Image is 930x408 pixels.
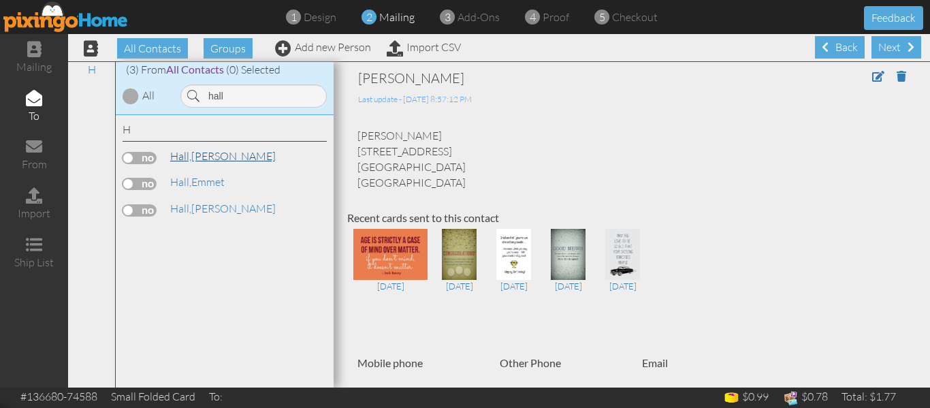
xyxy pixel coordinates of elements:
span: 3 [445,10,451,25]
span: To: [209,390,223,403]
div: All [142,88,155,104]
div: [DATE] [491,280,536,292]
strong: Email [642,356,668,369]
span: (0) Selected [226,63,280,76]
a: [DATE] [545,247,591,293]
img: 76626-1-1646506982304-0bc8778b2760c8c4-qa.jpg [551,229,586,280]
button: Feedback [864,6,923,30]
div: [DATE] [353,280,428,292]
a: [DATE] [436,247,482,293]
td: $0.78 [775,388,835,408]
span: 4 [530,10,536,25]
div: Total: $1.77 [841,389,896,405]
a: [DATE] [353,247,428,293]
div: H [123,122,327,142]
span: Last update - [DATE] 8:57:12 PM [358,94,472,104]
strong: Other Phone [500,356,561,369]
a: Import CSV [387,40,461,54]
a: [DATE] [600,247,645,293]
span: 2 [366,10,372,25]
div: [PERSON_NAME] [STREET_ADDRESS] [GEOGRAPHIC_DATA] [GEOGRAPHIC_DATA] [347,128,916,190]
div: [PERSON_NAME] [358,69,792,88]
span: proof [543,10,569,24]
img: points-icon.png [723,390,740,407]
div: [DATE] [600,280,645,292]
div: [DATE] [436,280,482,292]
a: [PERSON_NAME] [169,148,277,164]
div: [DATE] [545,280,591,292]
span: Hall, [170,149,191,163]
img: 110797-1-1706552935986-a6d35a494e5f1e74-qa.jpg [442,229,477,280]
span: checkout [612,10,658,24]
span: All Contacts [117,38,188,59]
span: design [304,10,336,24]
td: #136680-74588 [14,388,104,406]
span: 5 [599,10,605,25]
img: 95183-1-1678669003902-c293623d1dba899a-qa.jpg [496,229,532,280]
a: Add new Person [275,40,371,54]
td: Small Folded Card [104,388,202,406]
a: [PERSON_NAME] [169,200,277,217]
span: 1 [291,10,297,25]
img: pixingo logo [3,1,129,32]
img: 55077-1-1676703856832-4941cfc4979c945b-qa.jpg [605,229,641,280]
div: Back [815,36,865,59]
span: Groups [204,38,253,59]
strong: Mobile phone [357,356,423,369]
span: Hall, [170,202,191,215]
div: Next [871,36,921,59]
img: expense-icon.png [782,390,799,407]
a: Emmet [169,174,226,190]
a: H [81,61,103,78]
span: Hall, [170,175,191,189]
a: [DATE] [491,247,536,293]
span: mailing [379,10,415,24]
img: 128891-1-1741207103834-40953ab8521119c3-qa.jpg [353,229,428,280]
td: $0.99 [716,388,775,408]
span: All Contacts [166,63,224,76]
strong: Recent cards sent to this contact [347,211,499,224]
div: (3) From [116,62,334,78]
span: add-ons [458,10,500,24]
